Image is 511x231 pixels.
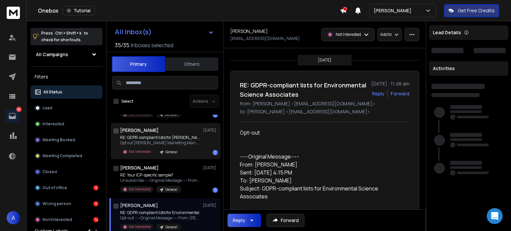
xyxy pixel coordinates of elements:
p: to: [PERSON_NAME] <[EMAIL_ADDRESS][DOMAIN_NAME]> [240,108,410,115]
div: Open Intercom Messenger [487,208,503,224]
p: Get Free Credits [458,7,495,14]
button: All Status [31,85,102,99]
p: Add to [380,32,392,37]
button: All Campaigns [31,48,102,61]
p: General [165,150,177,155]
div: Activities [429,61,508,76]
div: Onebox [38,6,340,15]
p: [EMAIL_ADDRESS][DOMAIN_NAME] [230,36,300,41]
div: 12 [93,185,98,190]
p: RE: Your ICP-specific sample? [120,173,200,178]
p: RE: GDPR-compliant lists for Environmental [120,210,200,215]
p: Press to check for shortcuts. [41,30,88,43]
span: Ctrl + Shift + k [54,29,83,37]
p: Lead [43,105,52,111]
div: Forward [391,90,410,97]
div: 1 [213,187,218,193]
div: 8 [93,201,98,206]
p: Closed [43,169,57,174]
h3: Filters [31,72,102,81]
p: Not Interested [336,32,361,37]
button: A [7,211,20,224]
div: Reply [233,217,245,224]
p: [DATE] [203,165,218,171]
p: [DATE] [203,128,218,133]
button: Reply [228,214,261,227]
h1: [PERSON_NAME] [120,127,159,134]
p: [DATE] [203,203,218,208]
h1: [PERSON_NAME] [120,165,159,171]
div: 1 [213,112,218,118]
p: [PERSON_NAME] [374,7,414,14]
button: Forward [266,214,304,227]
h1: [PERSON_NAME] [120,202,158,209]
p: Opt-out -----Original Message----- From: [PERSON_NAME] [120,215,200,221]
button: Lead [31,101,102,115]
p: Not Interested [129,149,151,154]
p: Opt out [PERSON_NAME] Marketing Manager [PERSON_NAME] 7 [120,140,200,146]
button: Reply [372,90,385,97]
div: 1 [213,150,218,155]
span: 35 / 35 [115,41,129,49]
button: Meeting Completed [31,149,102,163]
p: Out of office [43,185,67,190]
p: All Status [43,89,62,95]
button: Get Free Credits [444,4,499,17]
p: Not Interested [43,217,72,222]
p: Interested [43,121,64,127]
p: General [165,187,177,192]
p: 94 [16,107,22,112]
p: Unsubscribe -----Original Message----- From: [PERSON_NAME] [120,178,200,183]
button: Wrong person8 [31,197,102,210]
h1: [PERSON_NAME] [230,28,268,35]
button: Others [165,57,218,71]
h1: All Campaigns [36,51,68,58]
button: Not Interested74 [31,213,102,226]
p: [DATE] : 11:26 am [371,80,410,87]
p: Not Interested [129,187,151,192]
p: [DATE] [318,58,331,63]
a: 94 [6,109,19,123]
p: Meeting Booked [43,137,75,143]
p: General [165,225,177,230]
button: Primary [112,56,165,72]
label: Select [121,99,133,104]
p: Meeting Completed [43,153,82,159]
p: General [165,112,177,117]
p: Lead Details [433,29,461,36]
button: Meeting Booked [31,133,102,147]
h1: RE: GDPR-compliant lists for Environmental Science Associates [240,80,367,99]
button: All Inbox(s) [109,25,219,39]
div: 74 [93,217,98,222]
button: Closed [31,165,102,178]
button: Interested [31,117,102,131]
button: Tutorial [63,6,95,15]
p: Wrong person [43,201,71,206]
h3: Inboxes selected [131,41,173,49]
p: from: [PERSON_NAME] <[EMAIL_ADDRESS][DOMAIN_NAME]> [240,100,410,107]
p: RE: GDPR-compliant lists for [PERSON_NAME] [120,135,200,140]
h1: All Inbox(s) [115,29,152,35]
p: Not Interested [129,224,151,229]
button: Out of office12 [31,181,102,194]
